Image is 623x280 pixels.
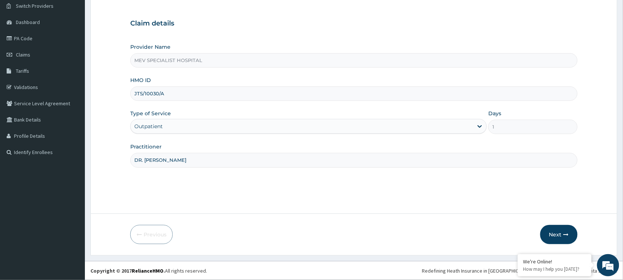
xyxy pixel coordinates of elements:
[130,43,171,51] label: Provider Name
[43,93,102,168] span: We're online!
[121,4,139,21] div: Minimize live chat window
[132,267,164,274] a: RelianceHMO
[523,266,586,272] p: How may I help you today?
[90,267,165,274] strong: Copyright © 2017 .
[130,20,578,28] h3: Claim details
[130,110,171,117] label: Type of Service
[16,51,30,58] span: Claims
[38,41,124,51] div: Chat with us now
[130,86,578,101] input: Enter HMO ID
[130,143,162,150] label: Practitioner
[130,153,578,167] input: Enter Name
[130,225,173,244] button: Previous
[16,19,40,25] span: Dashboard
[14,37,30,55] img: d_794563401_company_1708531726252_794563401
[16,3,54,9] span: Switch Providers
[523,258,586,265] div: We're Online!
[488,110,501,117] label: Days
[422,267,617,274] div: Redefining Heath Insurance in [GEOGRAPHIC_DATA] using Telemedicine and Data Science!
[16,68,29,74] span: Tariffs
[4,202,141,228] textarea: Type your message and hit 'Enter'
[130,76,151,84] label: HMO ID
[85,261,623,280] footer: All rights reserved.
[540,225,578,244] button: Next
[134,123,163,130] div: Outpatient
